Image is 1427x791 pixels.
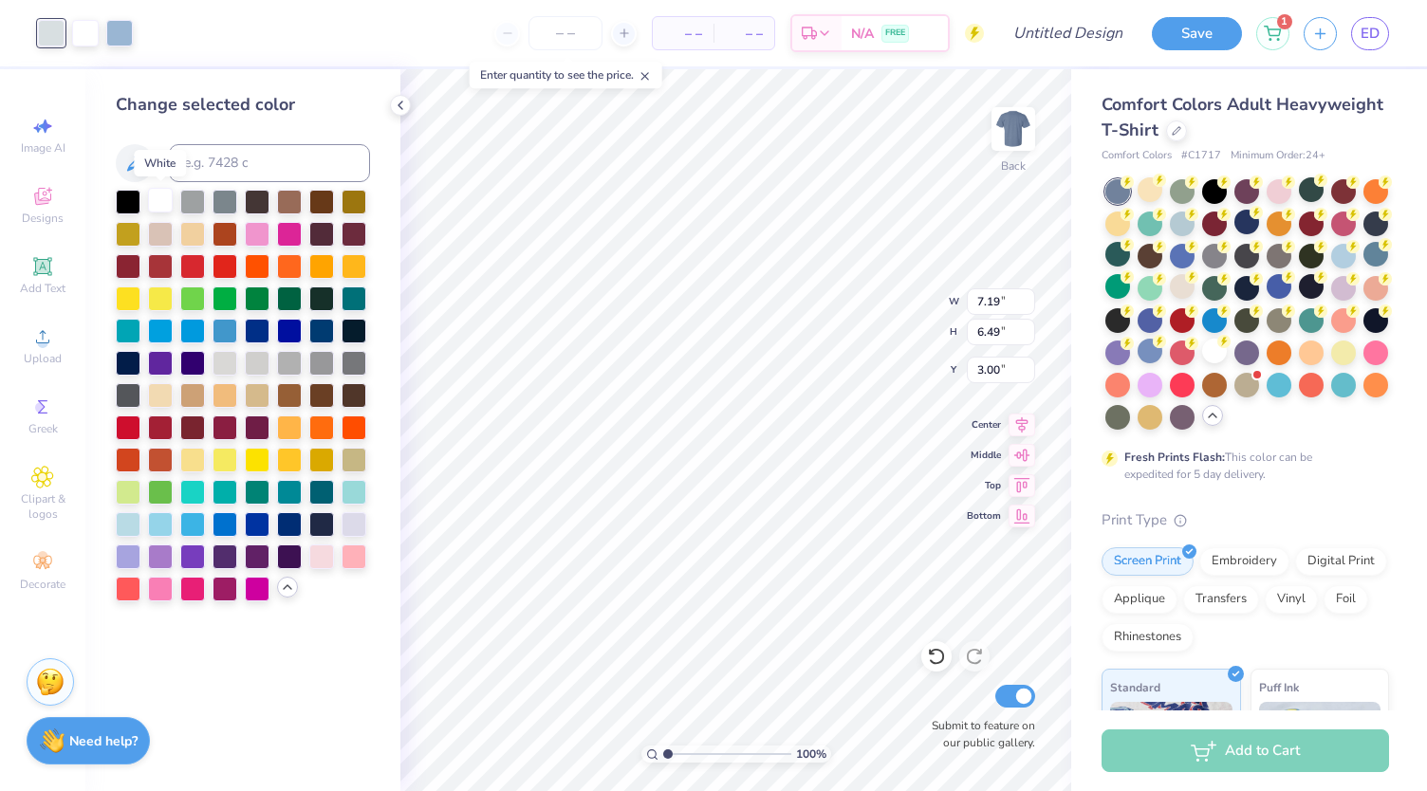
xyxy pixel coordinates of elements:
[998,14,1138,52] input: Untitled Design
[994,110,1032,148] img: Back
[134,150,186,176] div: White
[1102,509,1389,531] div: Print Type
[1001,157,1026,175] div: Back
[1102,585,1177,614] div: Applique
[1181,148,1221,164] span: # C1717
[528,16,602,50] input: – –
[1124,450,1225,465] strong: Fresh Prints Flash:
[470,62,662,88] div: Enter quantity to see the price.
[1102,148,1172,164] span: Comfort Colors
[1102,93,1383,141] span: Comfort Colors Adult Heavyweight T-Shirt
[1351,17,1389,50] a: ED
[1295,547,1387,576] div: Digital Print
[22,211,64,226] span: Designs
[725,24,763,44] span: – –
[28,421,58,436] span: Greek
[116,92,370,118] div: Change selected color
[9,491,76,522] span: Clipart & logos
[851,24,874,44] span: N/A
[1102,547,1194,576] div: Screen Print
[967,479,1001,492] span: Top
[1361,23,1380,45] span: ED
[69,732,138,750] strong: Need help?
[24,351,62,366] span: Upload
[1277,14,1292,29] span: 1
[1259,677,1299,697] span: Puff Ink
[664,24,702,44] span: – –
[1265,585,1318,614] div: Vinyl
[967,449,1001,462] span: Middle
[1110,677,1160,697] span: Standard
[1199,547,1289,576] div: Embroidery
[1152,17,1242,50] button: Save
[1231,148,1325,164] span: Minimum Order: 24 +
[1183,585,1259,614] div: Transfers
[1102,623,1194,652] div: Rhinestones
[20,281,65,296] span: Add Text
[796,745,826,763] span: 100 %
[967,418,1001,432] span: Center
[21,140,65,156] span: Image AI
[1324,585,1368,614] div: Foil
[967,509,1001,523] span: Bottom
[885,27,905,40] span: FREE
[169,144,370,182] input: e.g. 7428 c
[921,717,1035,751] label: Submit to feature on our public gallery.
[1124,449,1358,483] div: This color can be expedited for 5 day delivery.
[20,577,65,592] span: Decorate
